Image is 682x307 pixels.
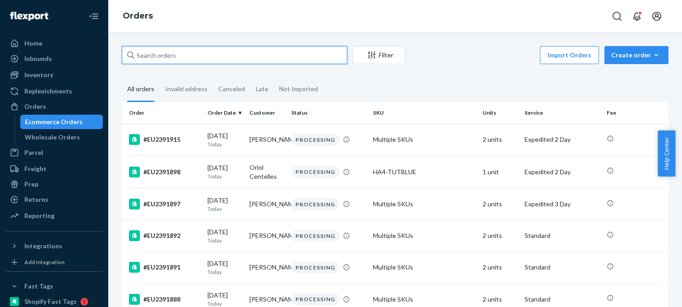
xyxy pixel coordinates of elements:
[24,195,48,204] div: Returns
[525,263,599,272] p: Standard
[24,258,65,266] div: Add Integration
[369,220,479,251] td: Multiple SKUs
[5,279,103,293] button: Fast Tags
[479,188,521,220] td: 2 units
[246,124,288,155] td: [PERSON_NAME]
[479,251,521,283] td: 2 units
[353,46,405,64] button: Filter
[24,282,53,291] div: Fast Tags
[521,102,603,124] th: Service
[207,268,242,276] p: Today
[5,68,103,82] a: Inventory
[85,7,103,25] button: Close Navigation
[604,46,668,64] button: Create order
[20,130,103,144] a: Wholesale Orders
[291,261,339,274] div: PROCESSING
[115,3,160,29] ol: breadcrumbs
[5,177,103,191] a: Prep
[129,294,200,305] div: #EU2391888
[207,228,242,244] div: [DATE]
[129,199,200,209] div: #EU2391897
[291,230,339,242] div: PROCESSING
[373,167,475,177] div: HA4-TUTBLUE
[479,155,521,188] td: 1 unit
[525,167,599,177] p: Expedited 2 Day
[165,77,207,101] div: Invalid address
[123,11,153,21] a: Orders
[525,135,599,144] p: Expedited 2 Day
[353,51,405,60] div: Filter
[5,192,103,207] a: Returns
[129,262,200,273] div: #EU2391891
[122,102,204,124] th: Order
[611,51,662,60] div: Create order
[24,87,72,96] div: Replenishments
[5,239,103,253] button: Integrations
[288,102,370,124] th: Status
[24,148,43,157] div: Parcel
[24,242,62,251] div: Integrations
[246,251,288,283] td: [PERSON_NAME]
[207,196,242,213] div: [DATE]
[24,102,46,111] div: Orders
[129,167,200,177] div: #EU2391898
[5,84,103,98] a: Replenishments
[204,102,246,124] th: Order Date
[658,130,675,177] span: Help Center
[279,77,318,101] div: Not Imported
[207,163,242,180] div: [DATE]
[207,140,242,148] p: Today
[5,99,103,114] a: Orders
[608,7,626,25] button: Open Search Box
[5,145,103,160] a: Parcel
[24,297,77,306] div: Shopify Fast Tags
[10,12,48,21] img: Flexport logo
[369,102,479,124] th: SKU
[207,172,242,180] p: Today
[369,124,479,155] td: Multiple SKUs
[218,77,245,101] div: Canceled
[256,77,268,101] div: Late
[207,237,242,244] p: Today
[479,220,521,251] td: 2 units
[25,133,80,142] div: Wholesale Orders
[24,164,46,173] div: Freight
[249,109,284,116] div: Customer
[540,46,599,64] button: Import Orders
[207,205,242,213] p: Today
[525,295,599,304] p: Standard
[24,211,55,220] div: Reporting
[525,200,599,209] p: Expedited 3 Day
[207,131,242,148] div: [DATE]
[648,7,666,25] button: Open account menu
[5,51,103,66] a: Inbounds
[525,231,599,240] p: Standard
[369,188,479,220] td: Multiple SKUs
[127,77,154,102] div: All orders
[129,230,200,241] div: #EU2391892
[5,36,103,51] a: Home
[5,209,103,223] a: Reporting
[246,155,288,188] td: Oriol Centelles
[207,259,242,276] div: [DATE]
[24,180,38,189] div: Prep
[628,7,646,25] button: Open notifications
[24,39,42,48] div: Home
[246,220,288,251] td: [PERSON_NAME]
[291,293,339,305] div: PROCESSING
[603,102,668,124] th: Fee
[479,102,521,124] th: Units
[129,134,200,145] div: #EU2391915
[20,115,103,129] a: Ecommerce Orders
[369,251,479,283] td: Multiple SKUs
[291,198,339,210] div: PROCESSING
[5,162,103,176] a: Freight
[24,54,52,63] div: Inbounds
[291,134,339,146] div: PROCESSING
[246,188,288,220] td: [PERSON_NAME]
[5,257,103,268] a: Add Integration
[122,46,347,64] input: Search orders
[291,166,339,178] div: PROCESSING
[24,70,53,79] div: Inventory
[25,117,83,126] div: Ecommerce Orders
